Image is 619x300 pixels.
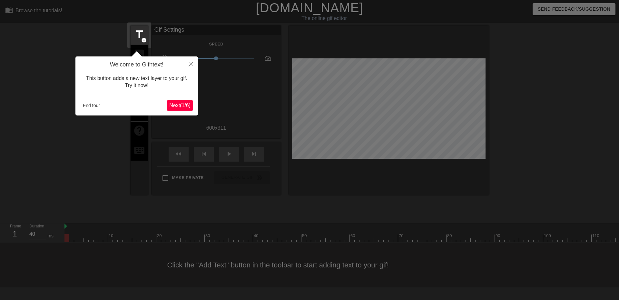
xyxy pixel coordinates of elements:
[169,103,191,108] span: Next ( 1 / 6 )
[80,61,193,68] h4: Welcome to Gifntext!
[80,101,103,110] button: End tour
[167,100,193,111] button: Next
[80,68,193,96] div: This button adds a new text layer to your gif. Try it now!
[184,56,198,71] button: Close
